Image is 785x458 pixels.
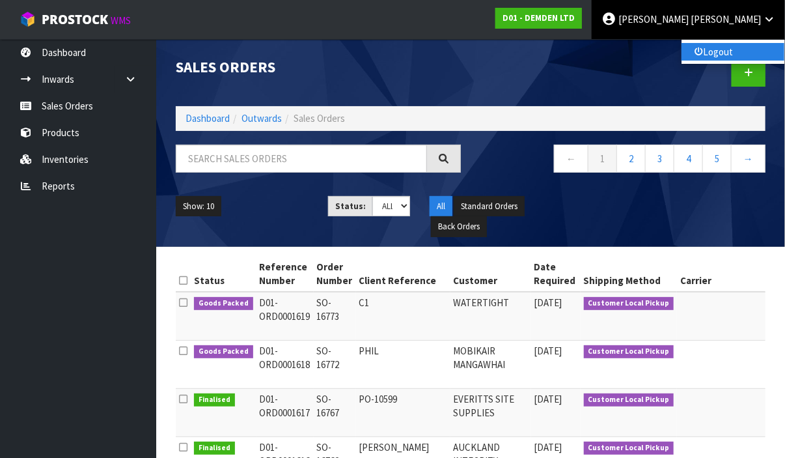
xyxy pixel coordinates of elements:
[314,257,356,292] th: Order Number
[356,292,450,341] td: C1
[702,145,732,173] a: 5
[356,388,450,437] td: PO-10599
[616,145,646,173] a: 2
[531,257,581,292] th: Date Required
[534,441,562,453] span: [DATE]
[450,388,531,437] td: EVERITTS SITE SUPPLIES
[534,345,562,357] span: [DATE]
[294,112,345,124] span: Sales Orders
[584,345,674,358] span: Customer Local Pickup
[191,257,256,292] th: Status
[176,145,427,173] input: Search sales orders
[194,442,235,455] span: Finalised
[431,216,487,237] button: Back Orders
[480,145,765,177] nav: Page navigation
[731,145,765,173] a: →
[356,340,450,388] td: PHIL
[20,11,36,27] img: cube-alt.png
[588,145,617,173] a: 1
[176,196,221,217] button: Show: 10
[42,11,108,28] span: ProStock
[581,257,678,292] th: Shipping Method
[186,112,230,124] a: Dashboard
[534,393,562,405] span: [DATE]
[674,145,703,173] a: 4
[584,442,674,455] span: Customer Local Pickup
[645,145,674,173] a: 3
[256,257,314,292] th: Reference Number
[450,257,531,292] th: Customer
[534,296,562,309] span: [DATE]
[194,345,253,358] span: Goods Packed
[356,257,450,292] th: Client Reference
[256,340,314,388] td: D01-ORD0001618
[450,292,531,341] td: WATERTIGHT
[554,145,588,173] a: ←
[430,196,452,217] button: All
[314,340,356,388] td: SO-16772
[194,394,235,407] span: Finalised
[584,297,674,310] span: Customer Local Pickup
[335,201,366,212] strong: Status:
[241,112,282,124] a: Outwards
[176,59,461,76] h1: Sales Orders
[314,292,356,341] td: SO-16773
[111,14,131,27] small: WMS
[450,340,531,388] td: MOBIKAIR MANGAWHAI
[584,394,674,407] span: Customer Local Pickup
[194,297,253,310] span: Goods Packed
[256,292,314,341] td: D01-ORD0001619
[618,13,689,25] span: [PERSON_NAME]
[691,13,761,25] span: [PERSON_NAME]
[503,12,575,23] strong: D01 - DEMDEN LTD
[454,196,525,217] button: Standard Orders
[682,43,784,61] a: Logout
[314,388,356,437] td: SO-16767
[256,388,314,437] td: D01-ORD0001617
